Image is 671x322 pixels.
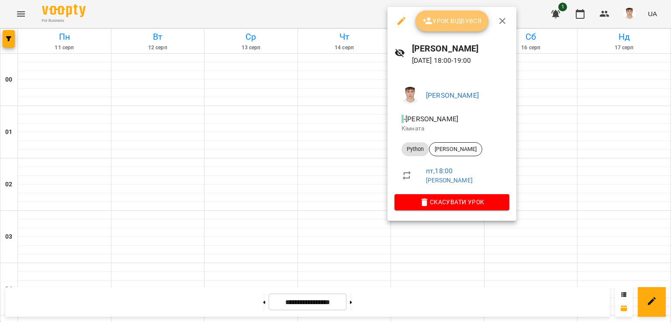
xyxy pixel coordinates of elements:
img: 8fe045a9c59afd95b04cf3756caf59e6.jpg [401,87,419,104]
button: Урок відбувся [415,10,489,31]
span: Скасувати Урок [401,197,502,207]
span: Урок відбувся [422,16,482,26]
p: [DATE] 18:00 - 19:00 [412,55,509,66]
a: пт , 18:00 [426,167,453,175]
span: [PERSON_NAME] [429,145,482,153]
button: Скасувати Урок [394,194,509,210]
p: Кімната [401,124,502,133]
span: - [PERSON_NAME] [401,115,460,123]
h6: [PERSON_NAME] [412,42,509,55]
a: [PERSON_NAME] [426,91,479,99]
span: Python [401,145,429,153]
a: [PERSON_NAME] [426,177,473,184]
div: [PERSON_NAME] [429,142,482,156]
